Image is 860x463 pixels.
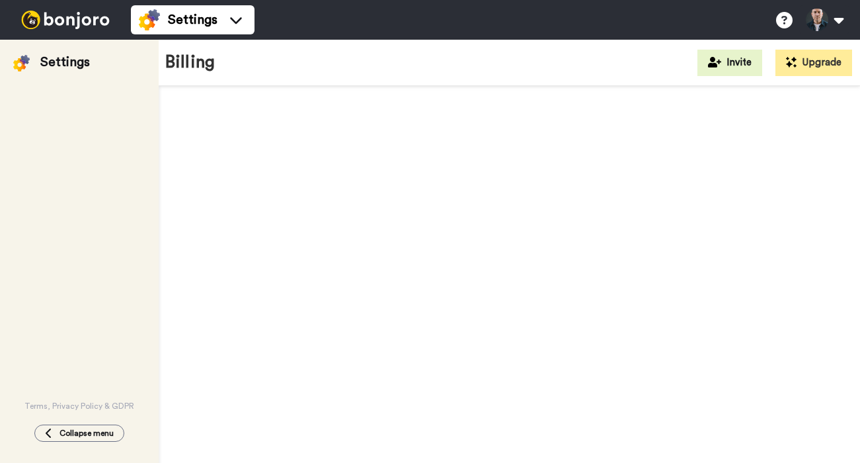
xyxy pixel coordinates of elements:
h1: Billing [165,53,215,72]
button: Collapse menu [34,425,124,442]
button: Upgrade [775,50,852,76]
img: settings-colored.svg [13,55,30,71]
span: Settings [168,11,217,29]
div: Settings [40,53,90,71]
img: bj-logo-header-white.svg [16,11,115,29]
img: settings-colored.svg [139,9,160,30]
button: Invite [697,50,762,76]
span: Collapse menu [59,428,114,439]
